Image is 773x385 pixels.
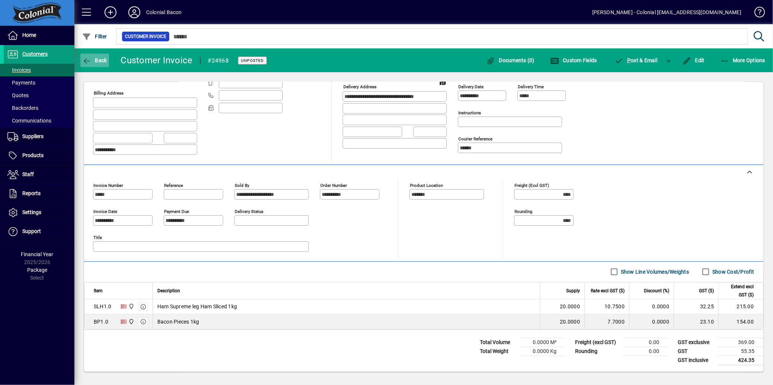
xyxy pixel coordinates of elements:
[74,54,115,67] app-page-header-button: Back
[623,338,668,347] td: 0.00
[619,268,689,276] label: Show Line Volumes/Weights
[458,84,484,89] mat-label: Delivery date
[4,127,74,146] a: Suppliers
[7,92,29,98] span: Quotes
[22,32,36,38] span: Home
[7,118,51,124] span: Communications
[458,136,493,141] mat-label: Courier Reference
[566,287,580,295] span: Supply
[749,1,764,26] a: Knowledge Base
[164,209,189,214] mat-label: Payment due
[718,299,763,314] td: 215.00
[674,347,719,356] td: GST
[94,287,103,295] span: Item
[629,314,674,329] td: 0.0000
[4,26,74,45] a: Home
[126,318,135,326] span: Provida
[146,6,182,18] div: Colonial Bacon
[644,287,669,295] span: Discount (%)
[22,133,44,139] span: Suppliers
[208,55,229,67] div: #24968
[514,209,532,214] mat-label: Rounding
[4,114,74,127] a: Communications
[560,303,580,310] span: 20.0000
[22,171,34,177] span: Staff
[82,57,107,63] span: Back
[22,209,41,215] span: Settings
[125,33,166,40] span: Customer Invoice
[4,184,74,203] a: Reports
[22,228,41,234] span: Support
[560,318,580,325] span: 20.0000
[320,182,347,188] mat-label: Order number
[235,182,249,188] mat-label: Sold by
[521,338,565,347] td: 0.0000 M³
[7,67,31,73] span: Invoices
[93,182,123,188] mat-label: Invoice number
[122,6,146,19] button: Profile
[514,182,549,188] mat-label: Freight (excl GST)
[27,267,47,273] span: Package
[94,303,112,310] div: SLH1.0
[615,57,658,63] span: ost & Email
[437,76,449,88] a: View on map
[627,57,631,63] span: P
[518,84,544,89] mat-label: Delivery time
[80,54,109,67] button: Back
[4,89,74,102] a: Quotes
[235,209,263,214] mat-label: Delivery status
[718,54,767,67] button: More Options
[99,6,122,19] button: Add
[157,303,237,310] span: Ham Supreme leg Ham Sliced 1kg
[611,54,661,67] button: Post & Email
[7,80,35,86] span: Payments
[589,303,625,310] div: 10.7500
[719,347,763,356] td: 55.35
[571,347,623,356] td: Rounding
[22,51,48,57] span: Customers
[82,34,107,39] span: Filter
[21,251,54,257] span: Financial Year
[484,54,536,67] button: Documents (0)
[22,190,41,196] span: Reports
[241,58,264,63] span: Unposted
[720,57,766,63] span: More Options
[157,287,180,295] span: Description
[4,102,74,114] a: Backorders
[592,6,741,18] div: [PERSON_NAME] - Colonial [EMAIL_ADDRESS][DOMAIN_NAME]
[157,318,199,325] span: Bacon Pieces 1kg
[680,54,706,67] button: Edit
[591,287,625,295] span: Rate excl GST ($)
[93,235,102,240] mat-label: Title
[4,146,74,165] a: Products
[80,30,109,43] button: Filter
[682,57,705,63] span: Edit
[674,299,718,314] td: 32.25
[629,299,674,314] td: 0.0000
[126,302,135,311] span: Provida
[723,283,754,299] span: Extend excl GST ($)
[4,222,74,241] a: Support
[22,152,44,158] span: Products
[674,338,719,347] td: GST exclusive
[486,57,535,63] span: Documents (0)
[164,182,183,188] mat-label: Reference
[718,314,763,329] td: 154.00
[7,105,38,111] span: Backorders
[476,338,521,347] td: Total Volume
[94,318,108,325] div: BP1.0
[476,347,521,356] td: Total Weight
[571,338,623,347] td: Freight (excl GST)
[4,203,74,222] a: Settings
[589,318,625,325] div: 7.7000
[674,356,719,365] td: GST inclusive
[4,165,74,184] a: Staff
[410,182,443,188] mat-label: Product location
[4,76,74,89] a: Payments
[93,209,117,214] mat-label: Invoice date
[548,54,599,67] button: Custom Fields
[711,268,754,276] label: Show Cost/Profit
[674,314,718,329] td: 23.10
[719,338,763,347] td: 369.00
[699,287,714,295] span: GST ($)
